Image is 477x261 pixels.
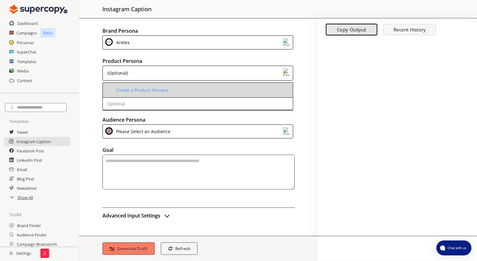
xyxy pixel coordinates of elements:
[383,24,436,35] button: Recent History
[17,146,44,156] a: Facebook Post
[161,242,198,255] button: Refresh
[17,57,36,66] a: Templates
[105,68,128,78] div: (Optional)
[326,24,377,36] button: Copy Output
[436,240,471,255] button: atlas-launcher
[17,165,27,174] a: Email
[16,137,51,146] a: Instagram Caption
[17,47,36,57] a: SuperChat
[105,127,113,135] img: Close
[17,174,34,184] a: Blog Post
[17,66,29,76] a: Media
[17,193,33,202] a: Show All
[114,38,129,47] div: Aretex
[17,240,57,249] a: Campaign Brainstorm
[102,115,295,124] h2: Audience Persona
[102,26,295,35] h2: Brand Persona
[163,212,171,219] img: Open
[393,26,426,33] b: Recent History
[114,127,170,136] div: Please Select an Audience
[117,246,148,251] b: Generate Draft
[102,211,171,220] button: advanced-inputs
[17,38,34,47] a: Personas
[283,127,290,135] img: Close
[102,155,295,189] textarea: textarea-textarea
[102,211,160,220] h2: Advanced Input Settings
[9,251,13,255] img: Close
[17,76,32,85] a: Content
[17,221,41,230] a: Brand Finder
[102,145,295,155] h2: Goal
[445,245,468,250] span: Chat with us
[9,3,67,16] img: Close
[175,246,190,251] b: Refresh
[17,230,47,240] a: Audience Finder
[105,38,113,46] img: Close
[102,56,295,66] h2: Product Persona
[17,184,37,193] a: Newsletter
[16,28,37,38] a: Campaigns
[102,3,152,15] h2: instagram caption
[40,28,56,38] p: Beta
[102,242,155,255] button: Generate Draft
[283,68,290,76] img: Close
[17,156,42,165] a: LinkedIn Post
[337,26,366,33] b: Copy Output
[116,88,169,93] div: Create a Product Persona
[43,251,46,256] p: 2
[283,38,290,46] img: Close
[107,101,125,106] div: Optional
[17,128,28,137] a: Tweet
[17,19,38,28] a: Dashboard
